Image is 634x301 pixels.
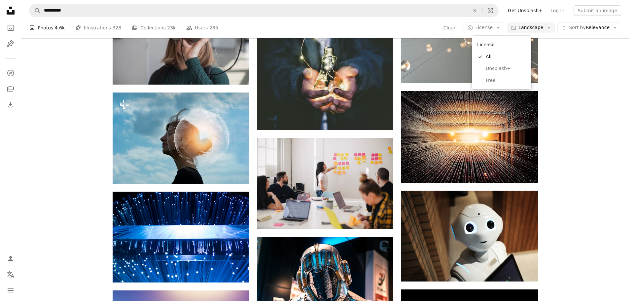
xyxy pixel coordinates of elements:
div: License [472,36,531,89]
span: Unsplash+ [486,65,526,72]
div: License [475,38,529,51]
span: Free [486,77,526,84]
button: Landscape [507,22,555,33]
button: License [464,22,504,33]
span: License [475,25,493,30]
span: All [486,54,526,60]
